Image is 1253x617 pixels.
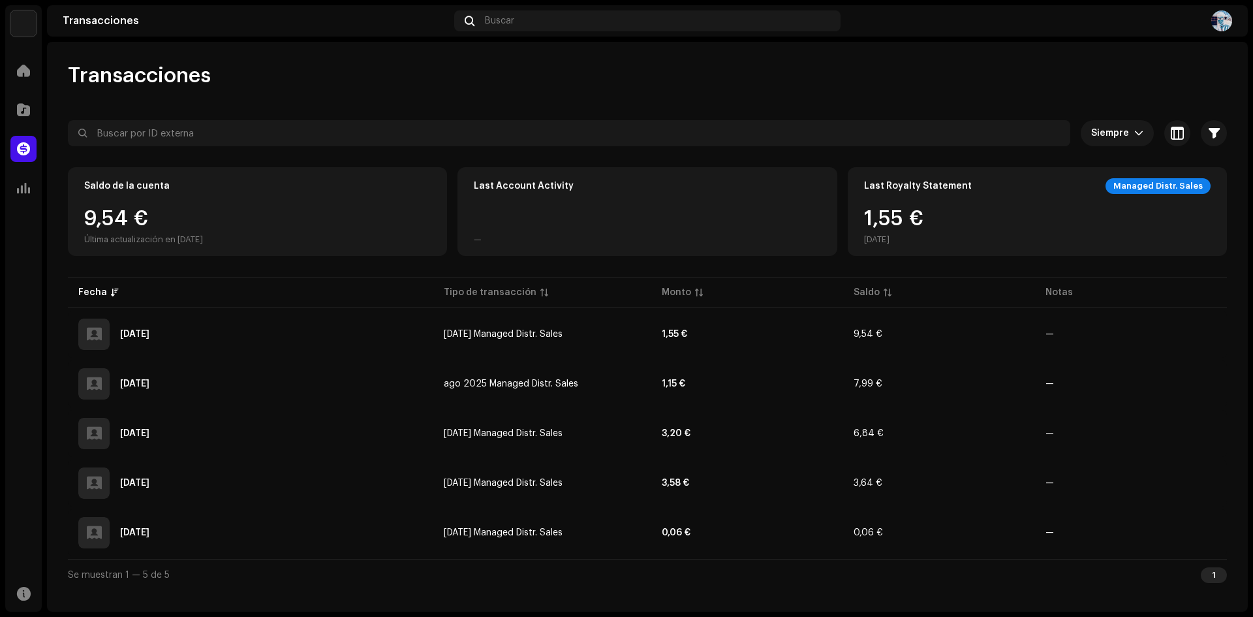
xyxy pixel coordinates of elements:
div: Última actualización en [DATE] [84,234,203,245]
div: Last Account Activity [474,181,574,191]
div: 3 jul 2025 [120,479,149,488]
div: Saldo [854,286,880,299]
div: 1 [1201,567,1227,583]
div: 11 jun 2025 [120,528,149,537]
strong: 1,15 € [662,379,685,388]
span: 0,06 € [854,528,883,537]
re-a-table-badge: — [1045,379,1054,388]
div: Monto [662,286,691,299]
strong: 3,58 € [662,479,689,488]
re-a-table-badge: — [1045,528,1054,537]
div: 1 oct 2025 [120,330,149,339]
img: c113cc2a-48c3-4001-846b-2f8412498799 [1211,10,1232,31]
div: Last Royalty Statement [864,181,972,191]
span: Se muestran 1 — 5 de 5 [68,571,170,580]
strong: 3,20 € [662,429,690,438]
re-a-table-badge: — [1045,330,1054,339]
span: sept 2025 Managed Distr. Sales [444,330,563,339]
span: jul 2025 Managed Distr. Sales [444,429,563,438]
div: — [474,234,482,245]
span: may 2025 Managed Distr. Sales [444,528,563,537]
div: Tipo de transacción [444,286,536,299]
div: dropdown trigger [1134,120,1143,146]
re-a-table-badge: — [1045,479,1054,488]
re-a-table-badge: — [1045,429,1054,438]
div: Managed Distr. Sales [1106,178,1211,194]
strong: 1,55 € [662,330,687,339]
span: Buscar [485,16,514,26]
img: 297a105e-aa6c-4183-9ff4-27133c00f2e2 [10,10,37,37]
span: Siempre [1091,120,1134,146]
span: 9,54 € [854,330,882,339]
span: 6,84 € [854,429,884,438]
div: Transacciones [63,16,449,26]
div: 31 jul 2025 [120,429,149,438]
div: 5 sept 2025 [120,379,149,388]
input: Buscar por ID externa [68,120,1070,146]
span: ago 2025 Managed Distr. Sales [444,379,578,388]
span: 3,64 € [854,479,882,488]
strong: 0,06 € [662,528,690,537]
div: Fecha [78,286,107,299]
div: Saldo de la cuenta [84,181,170,191]
span: 7,99 € [854,379,882,388]
span: jun 2025 Managed Distr. Sales [444,479,563,488]
div: [DATE] [864,234,923,245]
span: Transacciones [68,63,211,89]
